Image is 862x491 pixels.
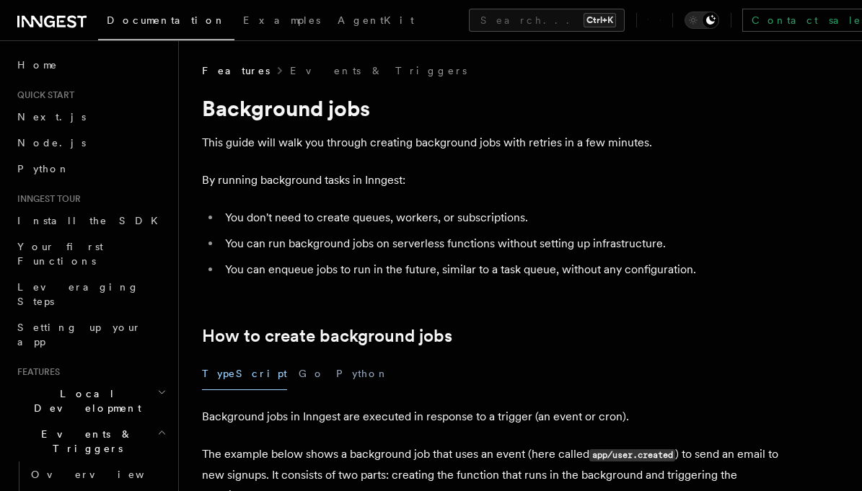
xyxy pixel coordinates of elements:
button: Events & Triggers [12,421,170,461]
kbd: Ctrl+K [584,13,616,27]
span: Home [17,58,58,72]
span: Inngest tour [12,193,81,205]
a: Install the SDK [12,208,170,234]
button: Search...Ctrl+K [469,9,625,32]
span: Events & Triggers [12,427,157,456]
a: Setting up your app [12,314,170,355]
span: Examples [243,14,320,26]
code: app/user.created [589,449,675,461]
span: Overview [31,469,180,480]
p: This guide will walk you through creating background jobs with retries in a few minutes. [202,133,779,153]
button: Go [299,358,325,390]
a: Leveraging Steps [12,274,170,314]
a: Next.js [12,104,170,130]
span: Your first Functions [17,241,103,267]
p: By running background tasks in Inngest: [202,170,779,190]
a: Examples [234,4,329,39]
button: Toggle dark mode [685,12,719,29]
p: Background jobs in Inngest are executed in response to a trigger (an event or cron). [202,407,779,427]
span: Quick start [12,89,74,101]
span: Local Development [12,386,157,415]
span: Features [12,366,60,378]
li: You don't need to create queues, workers, or subscriptions. [221,208,779,228]
a: AgentKit [329,4,423,39]
a: Node.js [12,130,170,156]
span: Setting up your app [17,322,141,348]
span: Install the SDK [17,215,167,226]
li: You can run background jobs on serverless functions without setting up infrastructure. [221,234,779,254]
span: Node.js [17,137,86,149]
h1: Background jobs [202,95,779,121]
a: Documentation [98,4,234,40]
span: AgentKit [338,14,414,26]
a: Python [12,156,170,182]
button: Python [336,358,389,390]
button: Local Development [12,381,170,421]
button: TypeScript [202,358,287,390]
a: Home [12,52,170,78]
a: Your first Functions [12,234,170,274]
a: Events & Triggers [290,63,467,78]
span: Next.js [17,111,86,123]
span: Leveraging Steps [17,281,139,307]
li: You can enqueue jobs to run in the future, similar to a task queue, without any configuration. [221,260,779,280]
span: Documentation [107,14,226,26]
span: Features [202,63,270,78]
a: How to create background jobs [202,326,452,346]
span: Python [17,163,70,174]
a: Overview [25,461,170,487]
